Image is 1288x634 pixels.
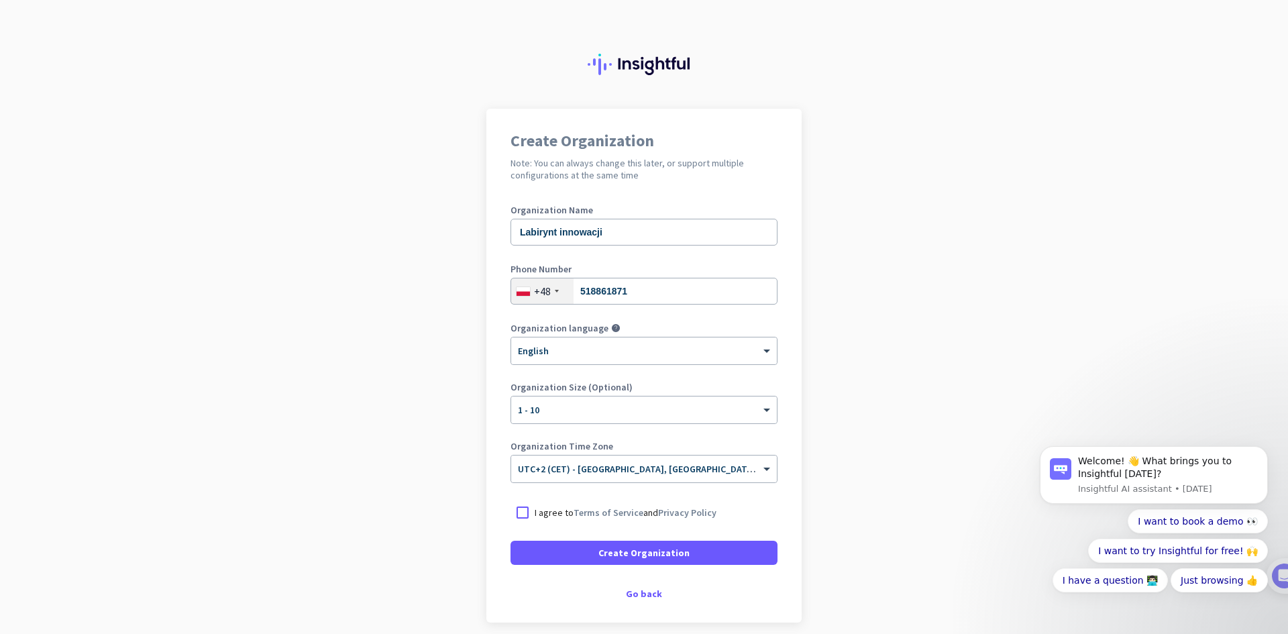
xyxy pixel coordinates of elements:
p: I agree to and [535,506,716,519]
div: Go back [511,589,777,598]
a: Terms of Service [574,507,643,519]
label: Organization Size (Optional) [511,382,777,392]
label: Organization Time Zone [511,441,777,451]
h2: Note: You can always change this later, or support multiple configurations at the same time [511,157,777,181]
label: Organization language [511,323,608,333]
input: 12 345 67 89 [511,278,777,305]
h1: Create Organization [511,133,777,149]
label: Phone Number [511,264,777,274]
div: +48 [534,284,551,298]
label: Organization Name [511,205,777,215]
a: Privacy Policy [658,507,716,519]
input: What is the name of your organization? [511,219,777,246]
span: Create Organization [598,546,690,560]
img: Insightful [588,54,700,75]
iframe: Intercom notifications message [1020,343,1288,627]
button: Create Organization [511,541,777,565]
i: help [611,323,621,333]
